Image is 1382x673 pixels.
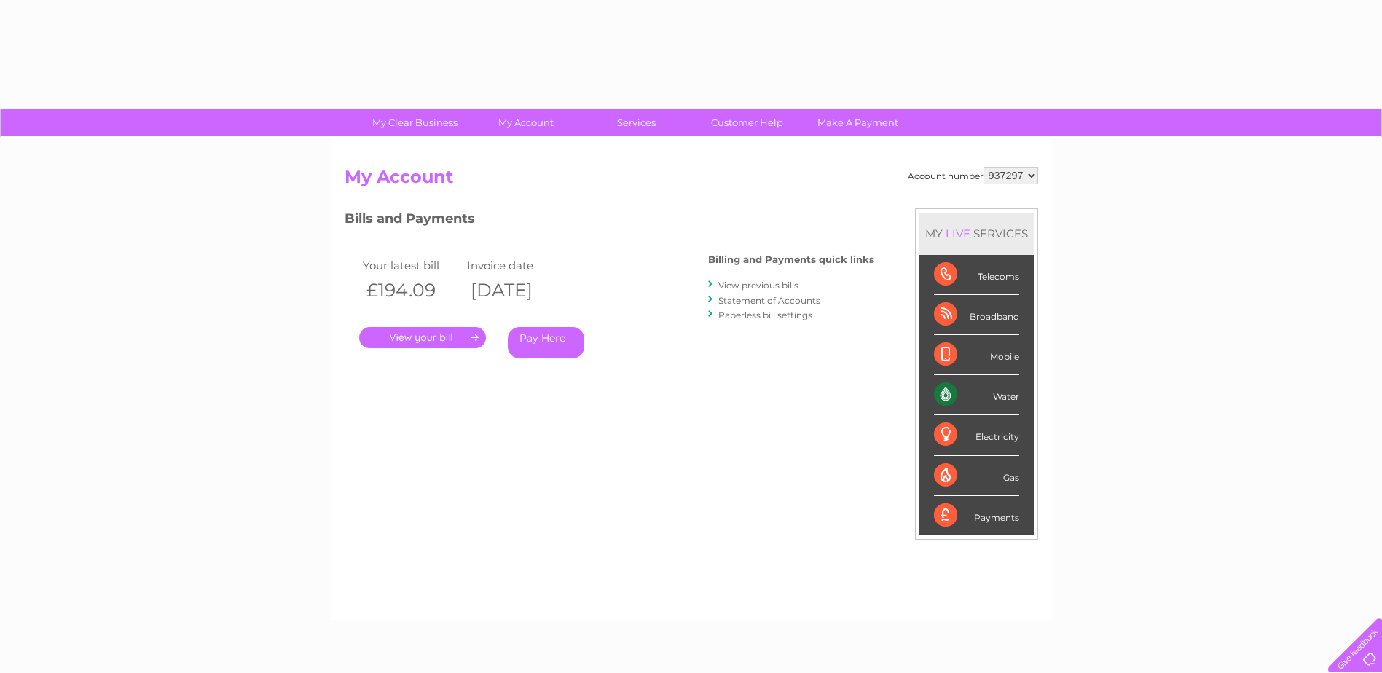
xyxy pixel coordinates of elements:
[345,167,1038,194] h2: My Account
[718,295,820,306] a: Statement of Accounts
[718,280,798,291] a: View previous bills
[576,109,696,136] a: Services
[359,327,486,348] a: .
[508,327,584,358] a: Pay Here
[355,109,475,136] a: My Clear Business
[934,375,1019,415] div: Water
[359,256,464,275] td: Your latest bill
[798,109,918,136] a: Make A Payment
[466,109,586,136] a: My Account
[359,275,464,305] th: £194.09
[718,310,812,320] a: Paperless bill settings
[943,227,973,240] div: LIVE
[919,213,1034,254] div: MY SERVICES
[934,456,1019,496] div: Gas
[934,496,1019,535] div: Payments
[934,335,1019,375] div: Mobile
[934,295,1019,335] div: Broadband
[708,254,874,265] h4: Billing and Payments quick links
[934,415,1019,455] div: Electricity
[463,256,568,275] td: Invoice date
[687,109,807,136] a: Customer Help
[345,208,874,234] h3: Bills and Payments
[934,255,1019,295] div: Telecoms
[908,167,1038,184] div: Account number
[463,275,568,305] th: [DATE]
